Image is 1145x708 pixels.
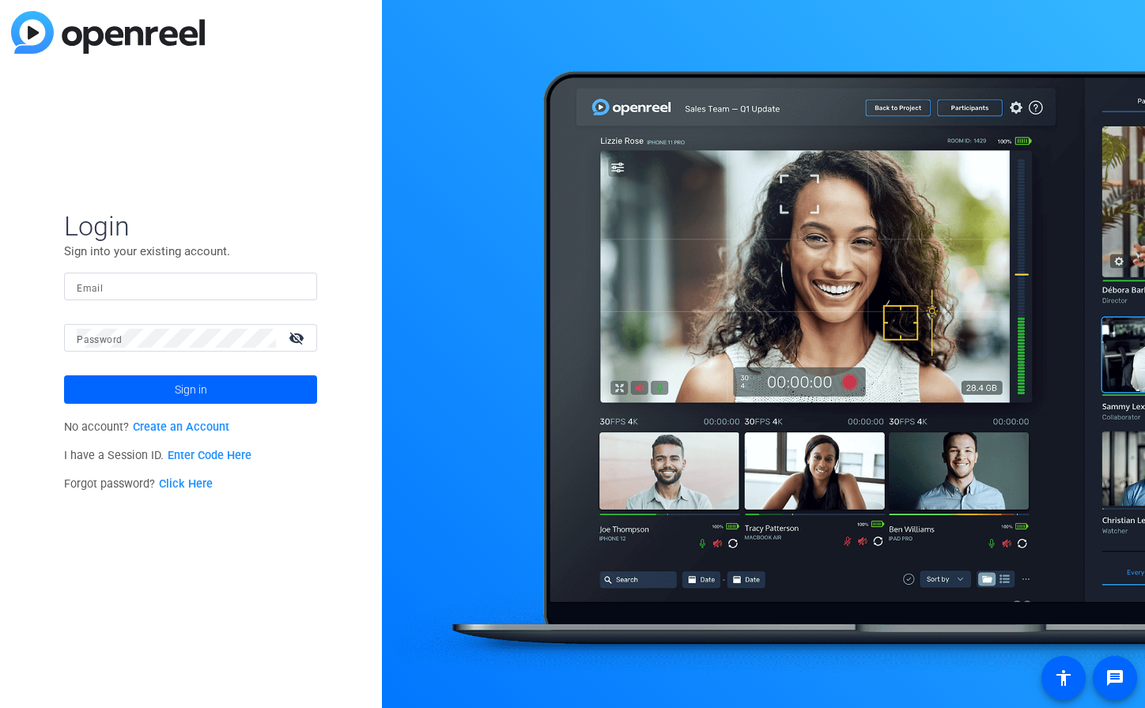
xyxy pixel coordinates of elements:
a: Enter Code Here [168,449,251,462]
span: No account? [64,420,229,434]
p: Sign into your existing account. [64,243,317,260]
span: I have a Session ID. [64,449,251,462]
span: Sign in [175,370,207,409]
input: Enter Email Address [77,277,304,296]
a: Create an Account [133,420,229,434]
img: blue-gradient.svg [11,11,205,54]
span: Forgot password? [64,477,213,491]
mat-icon: visibility_off [279,326,317,349]
mat-icon: accessibility [1054,668,1073,687]
mat-label: Password [77,334,122,345]
a: Click Here [159,477,213,491]
mat-label: Email [77,283,103,294]
mat-icon: message [1105,668,1124,687]
span: Login [64,209,317,243]
button: Sign in [64,375,317,404]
